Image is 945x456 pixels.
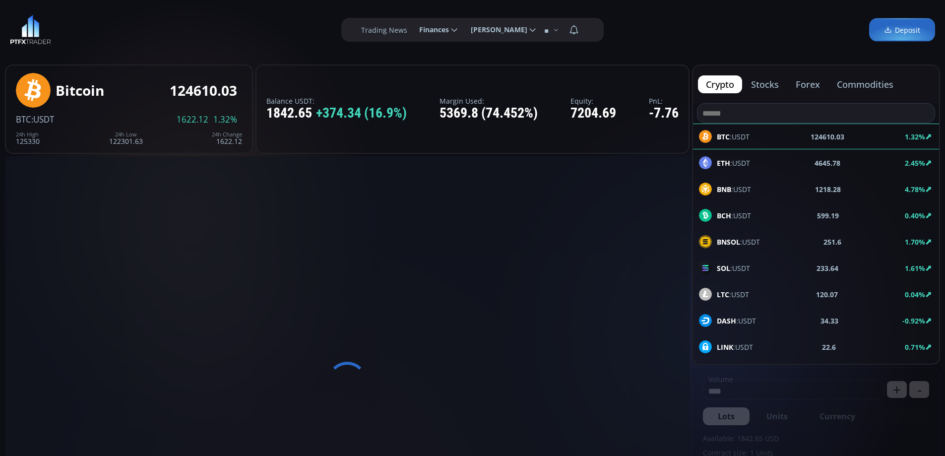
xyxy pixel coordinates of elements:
b: LTC [717,290,729,299]
span: :USDT [717,158,750,168]
span: :USDT [717,263,750,273]
b: 34.33 [820,316,838,326]
b: ETH [717,158,730,168]
label: Equity: [570,97,616,105]
span: :USDT [717,289,749,300]
b: -0.92% [902,316,925,326]
span: Finances [412,20,449,40]
span: :USDT [717,342,753,352]
span: BTC [16,114,31,125]
b: LINK [717,342,733,352]
label: Balance USDT: [266,97,407,105]
b: 0.40% [905,211,925,220]
span: :USDT [717,237,760,247]
div: 24h Change [212,131,242,137]
b: 0.04% [905,290,925,299]
b: 120.07 [816,289,838,300]
div: 1622.12 [212,131,242,145]
b: 599.19 [817,210,839,221]
div: -7.76 [649,106,679,121]
a: Deposit [869,18,935,42]
div: 24h High [16,131,40,137]
b: DASH [717,316,736,326]
b: 251.6 [823,237,841,247]
span: :USDT [717,184,751,195]
div: 7204.69 [570,106,616,121]
b: 0.71% [905,342,925,352]
label: PnL: [649,97,679,105]
span: :USDT [31,114,54,125]
button: stocks [743,75,787,93]
b: 4645.78 [815,158,840,168]
b: 22.6 [822,342,836,352]
div: Bitcoin [56,83,104,98]
div: 1842.65 [266,106,407,121]
label: Margin Used: [440,97,538,105]
b: SOL [717,263,730,273]
b: 2.45% [905,158,925,168]
label: Trading News [361,25,407,35]
span: :USDT [717,210,751,221]
button: forex [788,75,828,93]
div: 5369.8 (74.452%) [440,106,538,121]
b: BCH [717,211,731,220]
b: 1.70% [905,237,925,247]
span: 1.32% [213,115,237,124]
button: commodities [829,75,901,93]
img: LOGO [10,15,51,45]
b: 1218.28 [815,184,841,195]
span: +374.34 (16.9%) [316,106,407,121]
b: BNB [717,185,731,194]
div: 122301.63 [109,131,143,145]
b: 1.61% [905,263,925,273]
span: :USDT [717,316,756,326]
b: 233.64 [817,263,838,273]
b: BNSOL [717,237,740,247]
span: [PERSON_NAME] [464,20,527,40]
span: 1622.12 [177,115,208,124]
b: 4.78% [905,185,925,194]
button: crypto [698,75,742,93]
div: 124610.03 [170,83,237,98]
div: 125330 [16,131,40,145]
div: 24h Low [109,131,143,137]
span: Deposit [884,25,920,35]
